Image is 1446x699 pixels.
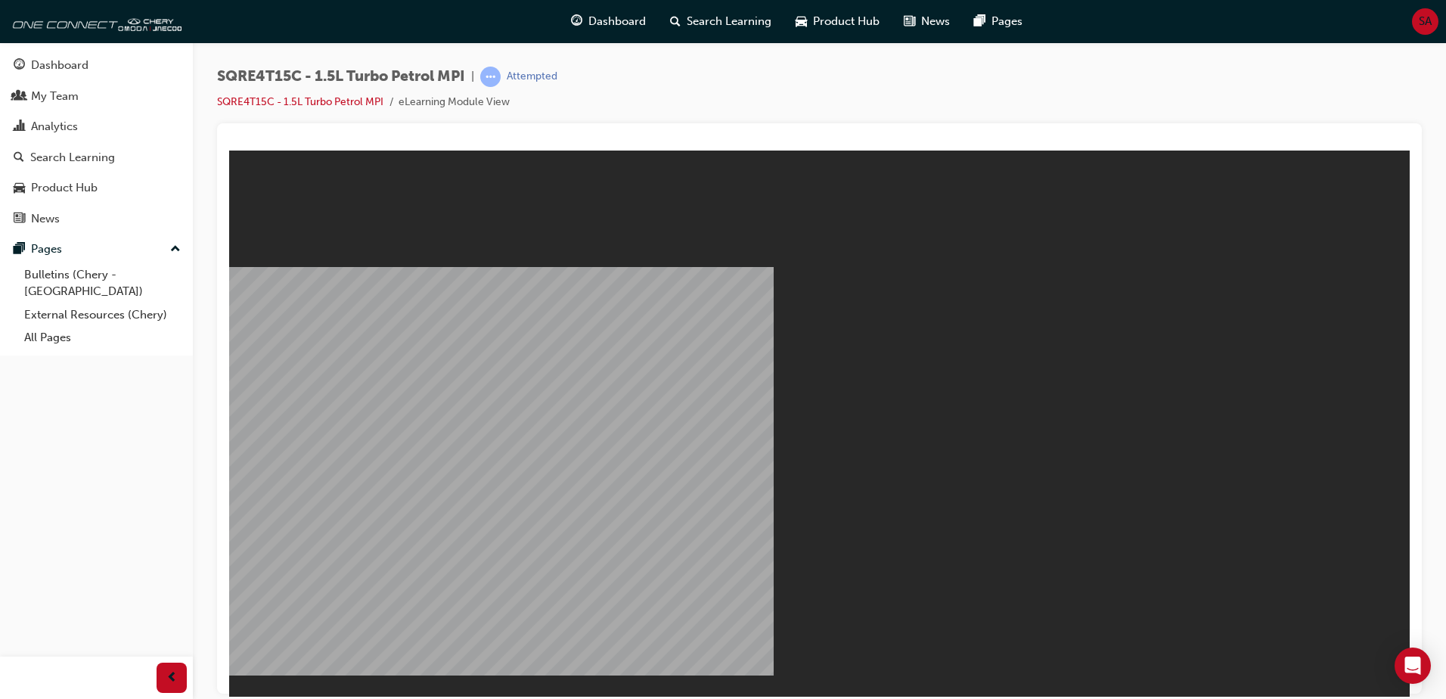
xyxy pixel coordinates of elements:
[1395,648,1431,684] div: Open Intercom Messenger
[31,57,88,74] div: Dashboard
[6,205,187,233] a: News
[559,6,658,37] a: guage-iconDashboard
[974,12,985,31] span: pages-icon
[6,51,187,79] a: Dashboard
[6,144,187,172] a: Search Learning
[588,13,646,30] span: Dashboard
[31,210,60,228] div: News
[14,213,25,226] span: news-icon
[1419,13,1432,30] span: SA
[471,68,474,85] span: |
[1412,8,1438,35] button: SA
[14,59,25,73] span: guage-icon
[31,88,79,105] div: My Team
[813,13,880,30] span: Product Hub
[166,669,178,688] span: prev-icon
[962,6,1035,37] a: pages-iconPages
[217,68,465,85] span: SQRE4T15C - 1.5L Turbo Petrol MPI
[18,303,187,327] a: External Resources (Chery)
[8,6,182,36] img: oneconnect
[14,120,25,134] span: chart-icon
[6,235,187,263] button: Pages
[30,149,115,166] div: Search Learning
[480,67,501,87] span: learningRecordVerb_ATTEMPT-icon
[31,118,78,135] div: Analytics
[670,12,681,31] span: search-icon
[991,13,1022,30] span: Pages
[921,13,950,30] span: News
[18,326,187,349] a: All Pages
[784,6,892,37] a: car-iconProduct Hub
[507,70,557,84] div: Attempted
[796,12,807,31] span: car-icon
[31,179,98,197] div: Product Hub
[6,48,187,235] button: DashboardMy TeamAnalyticsSearch LearningProduct HubNews
[14,243,25,256] span: pages-icon
[31,241,62,258] div: Pages
[14,90,25,104] span: people-icon
[6,174,187,202] a: Product Hub
[6,113,187,141] a: Analytics
[399,94,510,111] li: eLearning Module View
[14,182,25,195] span: car-icon
[904,12,915,31] span: news-icon
[571,12,582,31] span: guage-icon
[658,6,784,37] a: search-iconSearch Learning
[687,13,771,30] span: Search Learning
[892,6,962,37] a: news-iconNews
[18,263,187,303] a: Bulletins (Chery - [GEOGRAPHIC_DATA])
[217,95,383,108] a: SQRE4T15C - 1.5L Turbo Petrol MPI
[14,151,24,165] span: search-icon
[170,240,181,259] span: up-icon
[6,82,187,110] a: My Team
